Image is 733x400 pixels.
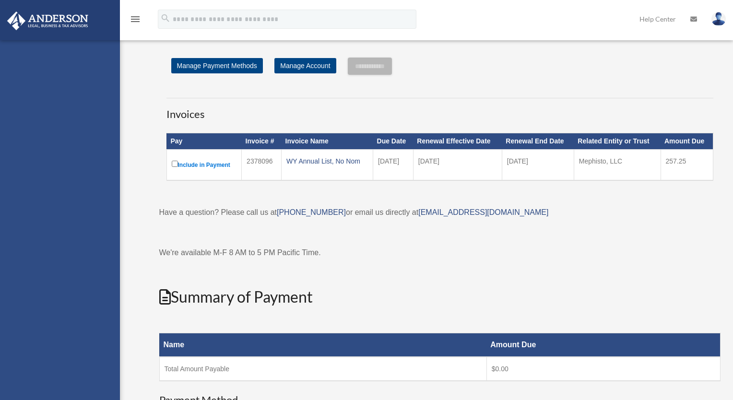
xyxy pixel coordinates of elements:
th: Invoice Name [282,133,373,150]
td: [DATE] [373,150,414,181]
p: Have a question? Please call us at or email us directly at [159,206,721,219]
th: Due Date [373,133,414,150]
td: $0.00 [486,357,720,381]
th: Pay [166,133,242,150]
a: [PHONE_NUMBER] [277,208,346,216]
a: menu [130,17,141,25]
td: Total Amount Payable [159,357,486,381]
a: [EMAIL_ADDRESS][DOMAIN_NAME] [418,208,548,216]
td: 2378096 [242,150,282,181]
td: 257.25 [661,150,713,181]
h3: Invoices [166,98,713,122]
input: Include in Payment [172,161,178,167]
th: Name [159,333,486,357]
img: User Pic [711,12,726,26]
td: [DATE] [413,150,502,181]
th: Renewal Effective Date [413,133,502,150]
h2: Summary of Payment [159,286,721,308]
a: Manage Payment Methods [171,58,263,73]
i: search [160,13,171,24]
label: Include in Payment [172,159,237,171]
p: We're available M-F 8 AM to 5 PM Pacific Time. [159,246,721,259]
th: Renewal End Date [502,133,574,150]
th: Amount Due [661,133,713,150]
th: Related Entity or Trust [574,133,661,150]
td: [DATE] [502,150,574,181]
i: menu [130,13,141,25]
img: Anderson Advisors Platinum Portal [4,12,91,30]
th: Amount Due [486,333,720,357]
div: WY Annual List, No Nom [286,154,368,168]
th: Invoice # [242,133,282,150]
a: Manage Account [274,58,336,73]
td: Mephisto, LLC [574,150,661,181]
